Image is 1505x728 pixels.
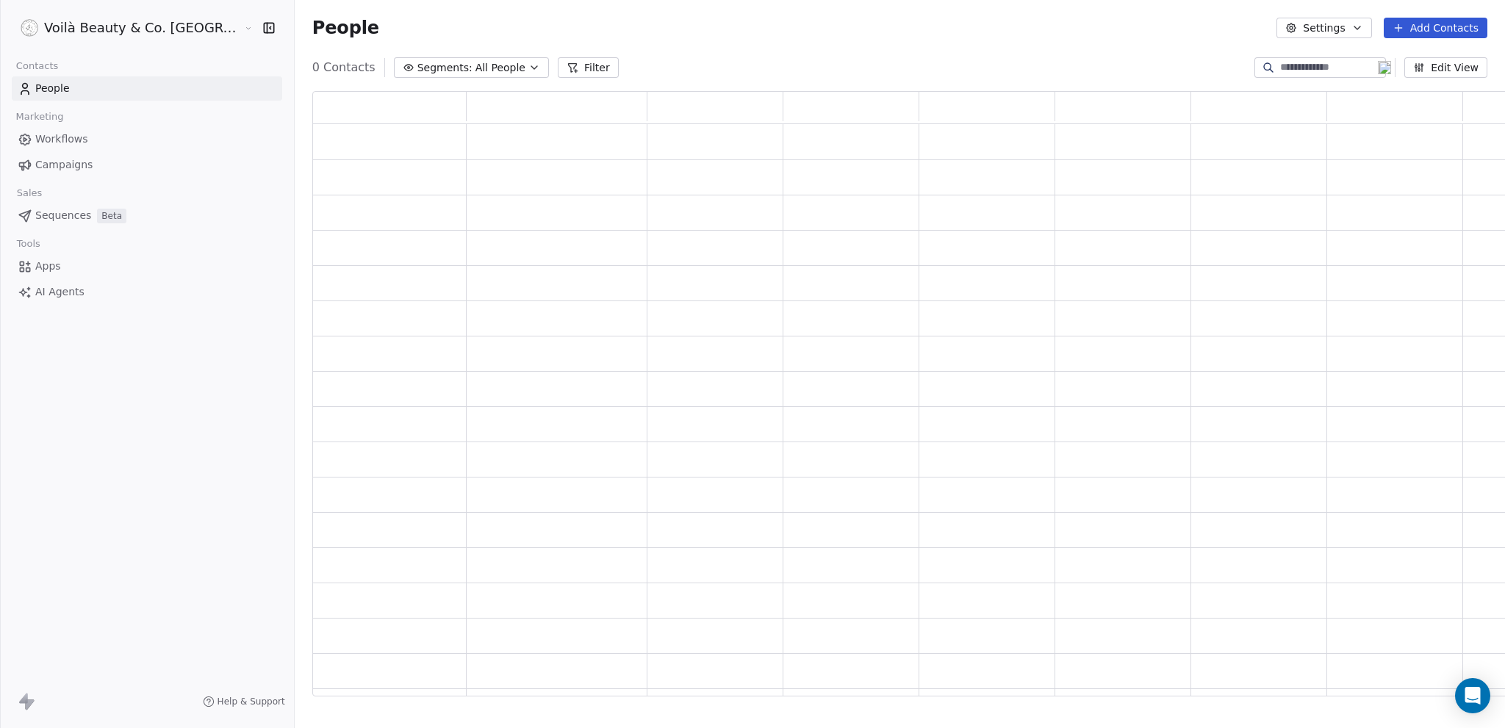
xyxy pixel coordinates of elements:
span: People [35,81,70,96]
button: Add Contacts [1384,18,1487,38]
div: Open Intercom Messenger [1455,678,1490,713]
a: AI Agents [12,280,282,304]
span: Beta [97,209,126,223]
span: Sales [10,182,49,204]
img: Voila_Beauty_And_Co_Logo.png [21,19,38,37]
span: Campaigns [35,157,93,173]
a: Help & Support [203,696,285,707]
span: All People [475,60,525,76]
span: Marketing [10,106,70,128]
button: Voilà Beauty & Co. [GEOGRAPHIC_DATA] [18,15,233,40]
span: 0 Contacts [312,59,376,76]
a: Workflows [12,127,282,151]
span: Apps [35,259,61,274]
button: Filter [558,57,619,78]
span: Segments: [417,60,473,76]
span: Tools [10,233,46,255]
span: Voilà Beauty & Co. [GEOGRAPHIC_DATA] [44,18,240,37]
span: AI Agents [35,284,85,300]
a: People [12,76,282,101]
span: People [312,17,379,39]
span: Sequences [35,208,91,223]
button: Edit View [1404,57,1487,78]
span: Contacts [10,55,65,77]
img: 19.png [1378,61,1391,74]
span: Workflows [35,131,88,147]
a: Apps [12,254,282,278]
span: Help & Support [218,696,285,707]
button: Settings [1276,18,1371,38]
a: Campaigns [12,153,282,177]
a: SequencesBeta [12,203,282,228]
